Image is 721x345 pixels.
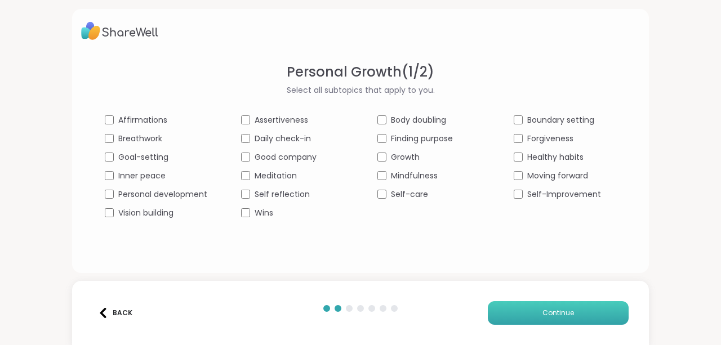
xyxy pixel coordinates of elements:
div: Back [98,308,132,318]
span: Wins [255,207,273,219]
span: Personal Growth ( 1 / 2 ) [287,62,434,82]
span: Daily check-in [255,133,311,145]
button: Back [92,301,137,325]
span: Mindfulness [391,170,438,182]
span: Vision building [118,207,173,219]
button: Continue [488,301,629,325]
img: ShareWell Logo [81,18,158,44]
span: Growth [391,151,420,163]
span: Body doubling [391,114,446,126]
span: Self-Improvement [527,189,601,200]
span: Self reflection [255,189,310,200]
span: Affirmations [118,114,167,126]
span: Meditation [255,170,297,182]
span: Healthy habits [527,151,584,163]
span: Personal development [118,189,207,200]
span: Assertiveness [255,114,308,126]
span: Good company [255,151,317,163]
span: Moving forward [527,170,588,182]
span: Breathwork [118,133,162,145]
span: Finding purpose [391,133,453,145]
span: Self-care [391,189,428,200]
span: Continue [542,308,574,318]
span: Goal-setting [118,151,168,163]
span: Inner peace [118,170,166,182]
span: Boundary setting [527,114,594,126]
span: Select all subtopics that apply to you. [287,84,435,96]
span: Forgiveness [527,133,573,145]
